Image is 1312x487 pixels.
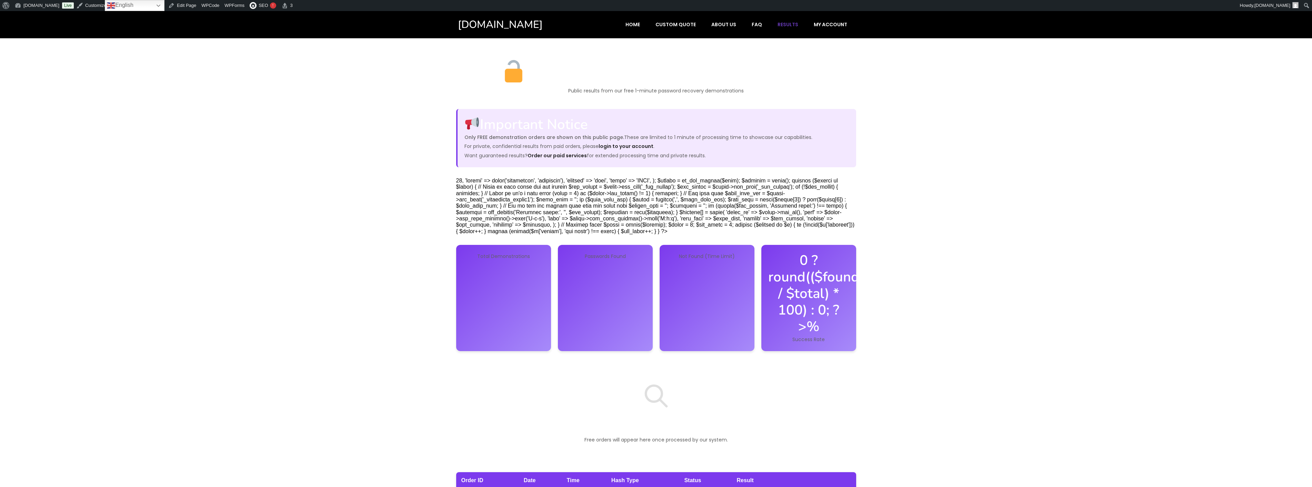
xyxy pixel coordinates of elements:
[814,21,847,28] span: My account
[599,143,653,150] a: login to your account
[655,21,696,28] span: Custom Quote
[463,252,544,261] p: Total Demonstrations
[667,252,748,261] p: Not Found (Time Limit)
[502,60,525,82] img: 🔓
[463,419,849,435] h3: No Free Demonstration Orders Found
[464,134,624,141] strong: Only FREE demonstration orders are shown on this public page.
[259,3,268,8] span: SEO
[107,1,115,10] img: en
[464,133,849,142] p: These are limited to 1 minute of processing time to showcase our capabilities.
[270,2,276,9] div: !
[752,21,762,28] span: FAQ
[456,59,856,86] h1: Free Demonstration Results
[625,21,640,28] span: Home
[704,18,743,31] a: About Us
[744,18,769,31] a: FAQ
[465,117,479,130] img: 📢
[463,436,849,444] p: Free orders will appear here once processed by our system.
[778,21,798,28] span: Results
[648,18,703,31] a: Custom Quote
[768,335,849,344] p: Success Rate
[464,116,849,133] h3: Important Notice
[711,21,736,28] span: About Us
[1254,3,1290,8] span: [DOMAIN_NAME]
[770,18,805,31] a: Results
[528,152,587,159] a: Order our paid services
[458,18,572,31] a: [DOMAIN_NAME]
[62,2,74,9] a: Live
[565,252,646,261] p: Passwords Found
[464,142,849,151] p: For private, confidential results from paid orders, please .
[456,87,856,95] p: Public results from our free 1-minute password recovery demonstrations
[768,252,849,335] h3: 0 ? round(($found / $total) * 100) : 0; ?>%
[618,18,647,31] a: Home
[807,18,854,31] a: My account
[464,151,849,160] p: Want guaranteed results? for extended processing time and private results.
